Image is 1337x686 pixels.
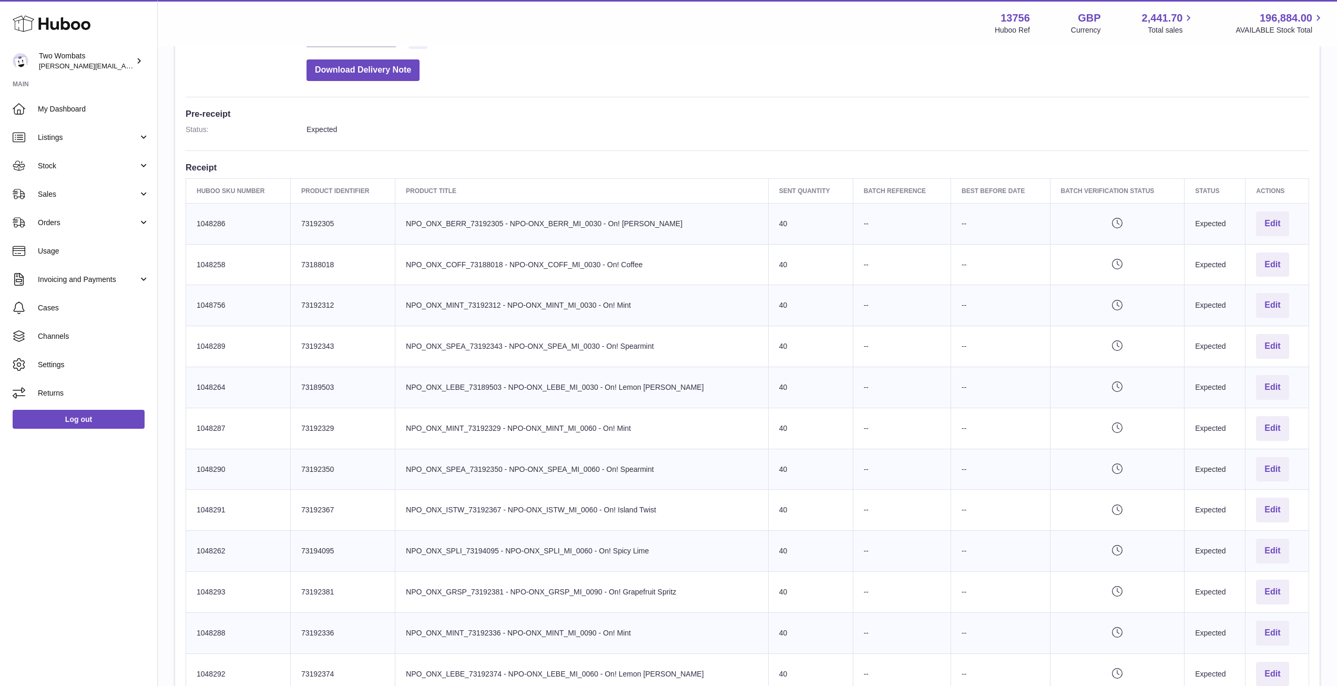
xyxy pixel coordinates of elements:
[38,331,149,341] span: Channels
[995,25,1030,35] div: Huboo Ref
[1185,612,1246,653] td: Expected
[395,408,769,449] td: NPO_ONX_MINT_73192329 - NPO-ONX_MINT_MI_0060 - On! Mint
[38,104,149,114] span: My Dashboard
[186,408,291,449] td: 1048287
[768,490,853,531] td: 40
[395,178,769,203] th: Product title
[291,285,395,326] td: 73192312
[291,367,395,408] td: 73189503
[951,408,1050,449] td: --
[768,326,853,367] td: 40
[1185,449,1246,490] td: Expected
[186,572,291,613] td: 1048293
[186,612,291,653] td: 1048288
[951,178,1050,203] th: Best Before Date
[1256,416,1289,441] button: Edit
[395,244,769,285] td: NPO_ONX_COFF_73188018 - NPO-ONX_COFF_MI_0030 - On! Coffee
[853,531,951,572] td: --
[768,178,853,203] th: Sent Quantity
[38,360,149,370] span: Settings
[853,408,951,449] td: --
[1185,285,1246,326] td: Expected
[1185,178,1246,203] th: Status
[951,572,1050,613] td: --
[13,53,28,69] img: philip.carroll@twowombats.com
[853,178,951,203] th: Batch Reference
[186,108,1309,119] h3: Pre-receipt
[1256,293,1289,318] button: Edit
[1256,253,1289,277] button: Edit
[1185,531,1246,572] td: Expected
[768,408,853,449] td: 40
[186,125,307,135] dt: Status:
[395,449,769,490] td: NPO_ONX_SPEA_73192350 - NPO-ONX_SPEA_MI_0060 - On! Spearmint
[853,449,951,490] td: --
[768,244,853,285] td: 40
[186,244,291,285] td: 1048258
[1071,25,1101,35] div: Currency
[39,62,267,70] span: [PERSON_NAME][EMAIL_ADDRESS][PERSON_NAME][DOMAIN_NAME]
[768,572,853,613] td: 40
[38,161,138,171] span: Stock
[291,612,395,653] td: 73192336
[291,572,395,613] td: 73192381
[186,178,291,203] th: Huboo SKU Number
[395,490,769,531] td: NPO_ONX_ISTW_73192367 - NPO-ONX_ISTW_MI_0060 - On! Island Twist
[1236,11,1324,35] a: 196,884.00 AVAILABLE Stock Total
[1185,244,1246,285] td: Expected
[39,51,134,71] div: Two Wombats
[38,218,138,228] span: Orders
[1185,572,1246,613] td: Expected
[1142,11,1195,35] a: 2,441.70 Total sales
[307,59,420,81] button: Download Delivery Note
[951,203,1050,244] td: --
[1142,11,1183,25] span: 2,441.70
[853,326,951,367] td: --
[186,367,291,408] td: 1048264
[1256,375,1289,400] button: Edit
[853,203,951,244] td: --
[951,367,1050,408] td: --
[186,449,291,490] td: 1048290
[395,572,769,613] td: NPO_ONX_GRSP_73192381 - NPO-ONX_GRSP_MI_0090 - On! Grapefruit Spritz
[186,203,291,244] td: 1048286
[768,367,853,408] td: 40
[1185,490,1246,531] td: Expected
[768,203,853,244] td: 40
[38,303,149,313] span: Cases
[395,326,769,367] td: NPO_ONX_SPEA_73192343 - NPO-ONX_SPEA_MI_0030 - On! Spearmint
[1185,408,1246,449] td: Expected
[1185,326,1246,367] td: Expected
[951,531,1050,572] td: --
[291,178,395,203] th: Product Identifier
[38,189,138,199] span: Sales
[1148,25,1195,35] span: Total sales
[395,367,769,408] td: NPO_ONX_LEBE_73189503 - NPO-ONX_LEBE_MI_0030 - On! Lemon [PERSON_NAME]
[395,285,769,326] td: NPO_ONX_MINT_73192312 - NPO-ONX_MINT_MI_0030 - On! Mint
[186,285,291,326] td: 1048756
[1256,211,1289,236] button: Edit
[951,326,1050,367] td: --
[1078,11,1100,25] strong: GBP
[38,133,138,143] span: Listings
[186,531,291,572] td: 1048262
[291,449,395,490] td: 73192350
[853,367,951,408] td: --
[1246,178,1309,203] th: Actions
[1256,580,1289,604] button: Edit
[13,410,145,429] a: Log out
[1256,539,1289,563] button: Edit
[1236,25,1324,35] span: AVAILABLE Stock Total
[291,203,395,244] td: 73192305
[1185,367,1246,408] td: Expected
[1185,203,1246,244] td: Expected
[951,612,1050,653] td: --
[1050,178,1185,203] th: Batch Verification Status
[291,490,395,531] td: 73192367
[307,125,1309,135] dd: Expected
[1256,498,1289,522] button: Edit
[291,244,395,285] td: 73188018
[291,531,395,572] td: 73194095
[291,326,395,367] td: 73192343
[1256,334,1289,359] button: Edit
